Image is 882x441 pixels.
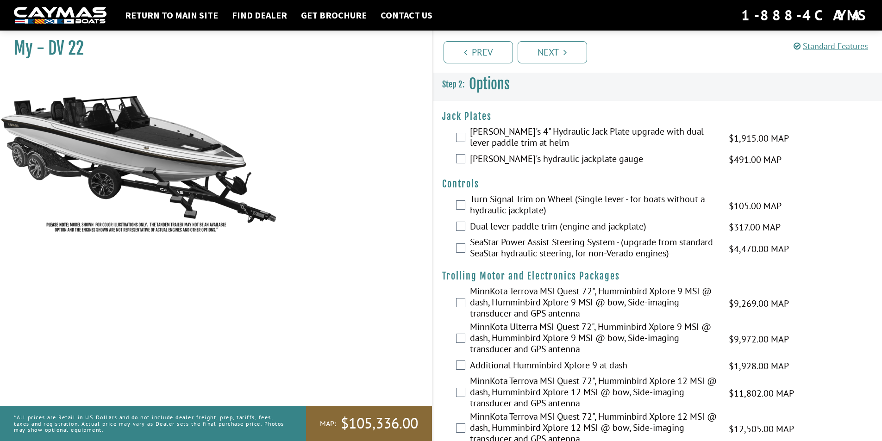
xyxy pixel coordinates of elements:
label: MinnKota Terrova MSI Quest 72", Humminbird Xplore 9 MSI @ dash, Humminbird Xplore 9 MSI @ bow, Si... [470,286,717,321]
label: MinnKota Terrova MSI Quest 72", Humminbird Xplore 12 MSI @ dash, Humminbird Xplore 12 MSI @ bow, ... [470,375,717,411]
a: Standard Features [794,41,868,51]
a: Find Dealer [227,9,292,21]
a: Prev [444,41,513,63]
span: MAP: [320,419,336,429]
a: Get Brochure [296,9,371,21]
span: $12,505.00 MAP [729,422,794,436]
label: Dual lever paddle trim (engine and jackplate) [470,221,717,234]
a: Contact Us [376,9,437,21]
span: $9,269.00 MAP [729,297,789,311]
label: Additional Humminbird Xplore 9 at dash [470,360,717,373]
span: $1,915.00 MAP [729,131,789,145]
div: 1-888-4CAYMAS [741,5,868,25]
h4: Controls [442,178,873,190]
span: $9,972.00 MAP [729,332,789,346]
h1: My - DV 22 [14,38,409,59]
a: Next [518,41,587,63]
p: *All prices are Retail in US Dollars and do not include dealer freight, prep, tariffs, fees, taxe... [14,410,285,437]
span: $105.00 MAP [729,199,782,213]
a: Return to main site [120,9,223,21]
img: white-logo-c9c8dbefe5ff5ceceb0f0178aa75bf4bb51f6bca0971e226c86eb53dfe498488.png [14,7,106,24]
label: SeaStar Power Assist Steering System - (upgrade from standard SeaStar hydraulic steering, for non... [470,236,717,261]
label: MinnKota Ulterra MSI Quest 72", Humminbird Xplore 9 MSI @ dash, Humminbird Xplore 9 MSI @ bow, Si... [470,321,717,357]
span: $491.00 MAP [729,153,782,167]
span: $1,928.00 MAP [729,359,789,373]
span: $11,802.00 MAP [729,386,794,400]
span: $4,470.00 MAP [729,242,789,256]
label: Turn Signal Trim on Wheel (Single lever - for boats without a hydraulic jackplate) [470,193,717,218]
h4: Jack Plates [442,111,873,122]
label: [PERSON_NAME]'s hydraulic jackplate gauge [470,153,717,167]
label: [PERSON_NAME]'s 4" Hydraulic Jack Plate upgrade with dual lever paddle trim at helm [470,126,717,150]
span: $317.00 MAP [729,220,781,234]
span: $105,336.00 [341,414,418,433]
h4: Trolling Motor and Electronics Packages [442,270,873,282]
a: MAP:$105,336.00 [306,406,432,441]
